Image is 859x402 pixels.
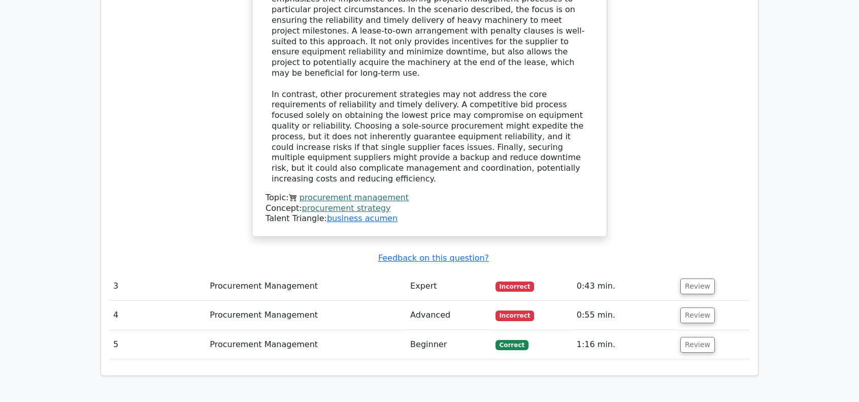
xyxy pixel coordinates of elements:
[266,193,593,224] div: Talent Triangle:
[109,272,206,301] td: 3
[109,301,206,330] td: 4
[302,203,391,213] a: procurement strategy
[495,311,535,321] span: Incorrect
[406,301,491,330] td: Advanced
[406,272,491,301] td: Expert
[206,330,406,359] td: Procurement Management
[378,253,489,263] a: Feedback on this question?
[495,340,528,350] span: Correct
[206,301,406,330] td: Procurement Management
[573,330,676,359] td: 1:16 min.
[680,337,715,353] button: Review
[327,213,398,223] a: business acumen
[680,279,715,294] button: Review
[573,301,676,330] td: 0:55 min.
[266,193,593,203] div: Topic:
[109,330,206,359] td: 5
[495,282,535,292] span: Incorrect
[206,272,406,301] td: Procurement Management
[300,193,409,202] a: procurement management
[266,203,593,214] div: Concept:
[573,272,676,301] td: 0:43 min.
[406,330,491,359] td: Beginner
[680,307,715,323] button: Review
